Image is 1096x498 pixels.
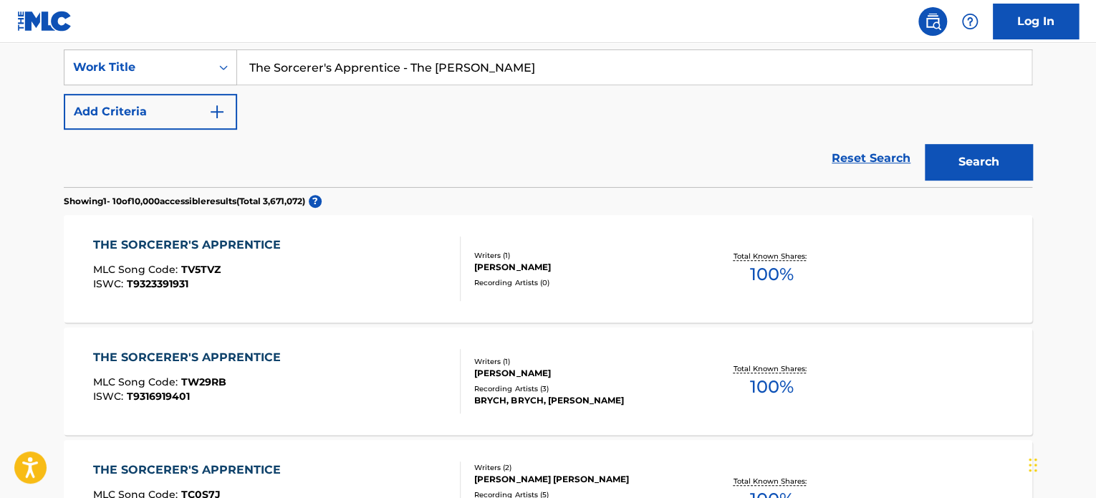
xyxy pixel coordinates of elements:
[127,277,188,290] span: T9323391931
[93,390,127,403] span: ISWC :
[93,349,288,366] div: THE SORCERER'S APPRENTICE
[64,94,237,130] button: Add Criteria
[93,461,288,479] div: THE SORCERER'S APPRENTICE
[474,356,691,367] div: Writers ( 1 )
[733,476,809,487] p: Total Known Shares:
[925,144,1032,180] button: Search
[181,263,221,276] span: TV5TVZ
[1024,429,1096,498] iframe: Chat Widget
[474,394,691,407] div: BRYCH, BRYCH, [PERSON_NAME]
[918,7,947,36] a: Public Search
[474,277,691,288] div: Recording Artists ( 0 )
[961,13,979,30] img: help
[93,263,181,276] span: MLC Song Code :
[474,261,691,274] div: [PERSON_NAME]
[474,383,691,394] div: Recording Artists ( 3 )
[127,390,190,403] span: T9316919401
[749,374,793,400] span: 100 %
[93,236,288,254] div: THE SORCERER'S APPRENTICE
[993,4,1079,39] a: Log In
[93,375,181,388] span: MLC Song Code :
[749,262,793,287] span: 100 %
[208,103,226,120] img: 9d2ae6d4665cec9f34b9.svg
[474,367,691,380] div: [PERSON_NAME]
[73,59,202,76] div: Work Title
[956,7,984,36] div: Help
[825,143,918,174] a: Reset Search
[924,13,941,30] img: search
[181,375,226,388] span: TW29RB
[17,11,72,32] img: MLC Logo
[64,327,1032,435] a: THE SORCERER'S APPRENTICEMLC Song Code:TW29RBISWC:T9316919401Writers (1)[PERSON_NAME]Recording Ar...
[474,462,691,473] div: Writers ( 2 )
[733,363,809,374] p: Total Known Shares:
[733,251,809,262] p: Total Known Shares:
[64,195,305,208] p: Showing 1 - 10 of 10,000 accessible results (Total 3,671,072 )
[474,473,691,486] div: [PERSON_NAME] [PERSON_NAME]
[93,277,127,290] span: ISWC :
[309,195,322,208] span: ?
[64,215,1032,322] a: THE SORCERER'S APPRENTICEMLC Song Code:TV5TVZISWC:T9323391931Writers (1)[PERSON_NAME]Recording Ar...
[474,250,691,261] div: Writers ( 1 )
[64,49,1032,187] form: Search Form
[1029,444,1037,487] div: Drag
